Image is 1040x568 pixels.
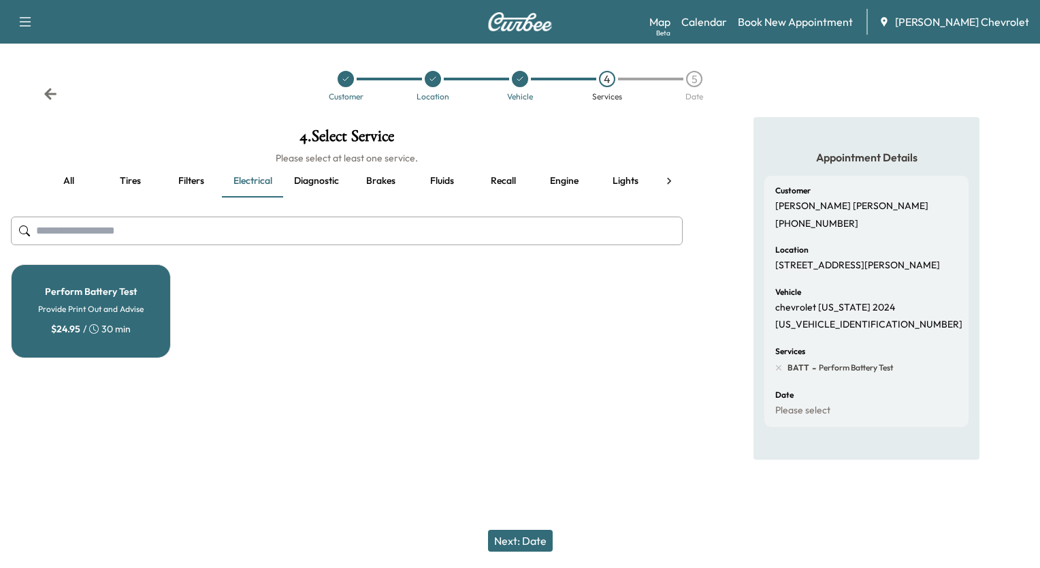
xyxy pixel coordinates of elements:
button: Brakes [350,165,411,198]
a: Book New Appointment [738,14,853,30]
div: / 30 min [51,322,131,336]
h1: 4 . Select Service [11,128,683,151]
h6: Date [775,391,794,399]
a: Calendar [681,14,727,30]
h6: Services [775,347,805,356]
h6: Please select at least one service. [11,151,683,165]
p: [PERSON_NAME] [PERSON_NAME] [775,200,928,212]
button: Diagnostic [283,165,350,198]
div: Beta [656,28,670,38]
div: basic tabs example [38,165,655,198]
h6: Provide Print Out and Advise [38,303,144,315]
div: Customer [329,93,363,101]
h5: Perform Battery Test [45,287,137,296]
span: BATT [787,362,809,373]
h5: Appointment Details [764,150,969,165]
div: Services [592,93,622,101]
h6: Vehicle [775,288,801,296]
button: Engine [534,165,595,198]
p: Please select [775,405,830,417]
div: Back [44,87,57,101]
img: Curbee Logo [487,12,553,31]
button: all [38,165,99,198]
span: Perform Battery Test [816,362,894,373]
span: $ 24.95 [51,322,80,336]
button: Filters [161,165,222,198]
a: MapBeta [649,14,670,30]
div: 5 [686,71,702,87]
button: Lights [595,165,656,198]
button: Fluids [411,165,472,198]
h6: Customer [775,187,811,195]
h6: Location [775,246,809,254]
span: [PERSON_NAME] Chevrolet [895,14,1029,30]
div: Vehicle [507,93,533,101]
span: - [809,361,816,375]
button: Next: Date [488,530,553,552]
p: [US_VEHICLE_IDENTIFICATION_NUMBER] [775,319,962,331]
button: Recall [472,165,534,198]
div: 4 [599,71,615,87]
p: chevrolet [US_STATE] 2024 [775,302,895,314]
button: Electrical [222,165,283,198]
button: Tires [99,165,161,198]
div: Date [685,93,703,101]
p: [STREET_ADDRESS][PERSON_NAME] [775,259,940,272]
p: [PHONE_NUMBER] [775,218,858,230]
div: Location [417,93,449,101]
